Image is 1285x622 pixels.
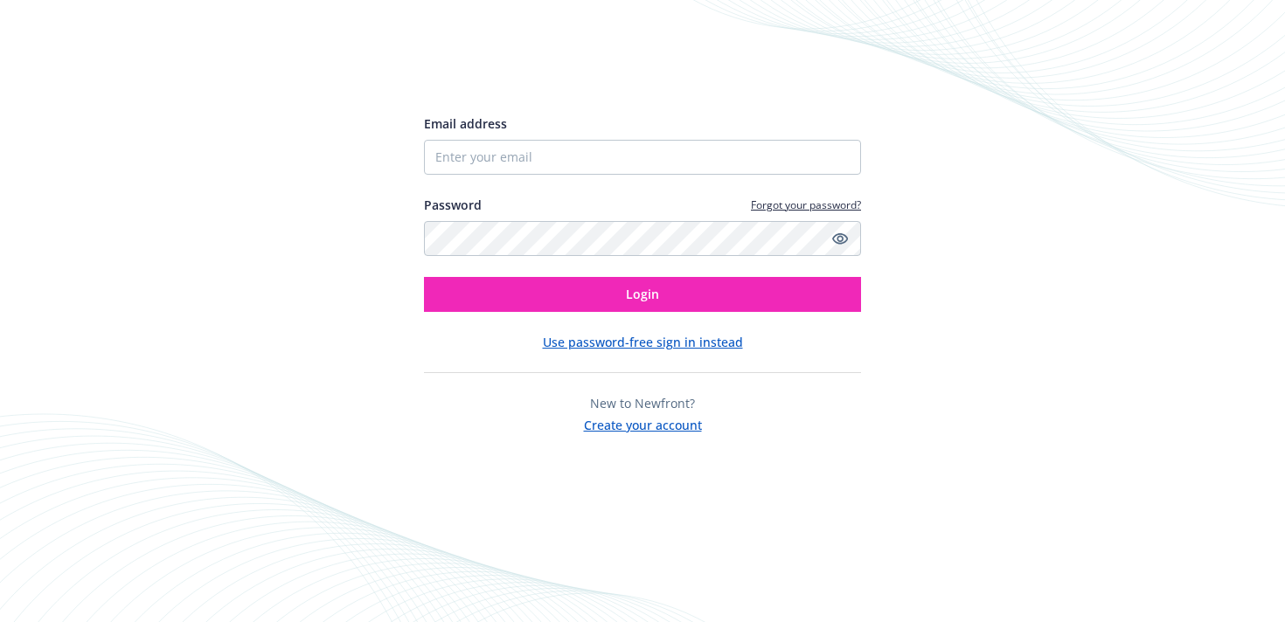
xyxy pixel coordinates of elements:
[626,286,659,302] span: Login
[424,196,482,214] label: Password
[424,140,861,175] input: Enter your email
[584,412,702,434] button: Create your account
[424,221,861,256] input: Enter your password
[424,52,589,82] img: Newfront logo
[830,228,851,249] a: Show password
[543,333,743,351] button: Use password-free sign in instead
[590,395,695,411] span: New to Newfront?
[424,277,861,312] button: Login
[424,115,507,132] span: Email address
[751,197,861,212] a: Forgot your password?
